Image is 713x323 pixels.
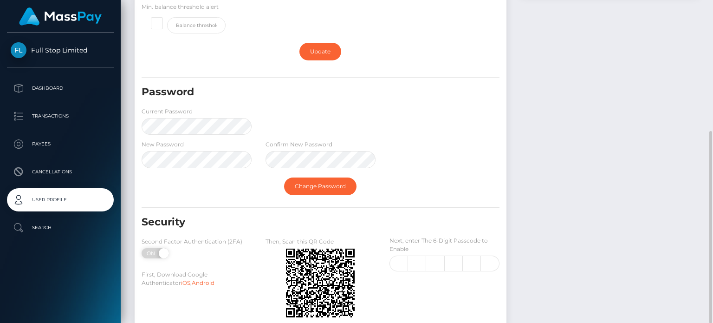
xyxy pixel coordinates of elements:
span: Full Stop Limited [7,46,114,54]
a: Payees [7,132,114,156]
a: Update [299,43,341,60]
a: User Profile [7,188,114,211]
p: User Profile [11,193,110,207]
span: ON [141,248,164,258]
label: Confirm New Password [266,140,332,149]
img: MassPay Logo [19,7,102,26]
label: Second Factor Authentication (2FA) [142,237,242,246]
img: Full Stop Limited [11,42,26,58]
h5: Security [142,215,442,230]
p: Search [11,221,110,235]
label: New Password [142,140,184,149]
a: iOS [181,279,190,286]
a: Change Password [284,178,356,195]
p: Transactions [11,109,110,123]
a: Search [7,216,114,239]
p: Payees [11,137,110,151]
a: Dashboard [7,77,114,100]
p: Dashboard [11,81,110,95]
label: Current Password [142,107,193,116]
p: Cancellations [11,165,110,179]
label: Next, enter The 6-Digit Passcode to Enable [389,237,499,253]
a: Transactions [7,105,114,128]
label: Min. balance threshold alert [142,3,219,11]
h5: Password [142,85,442,99]
a: Cancellations [7,160,114,184]
label: Then, Scan this QR Code [266,237,334,246]
a: Android [192,279,214,286]
label: First, Download Google Authenticator , [142,270,252,287]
